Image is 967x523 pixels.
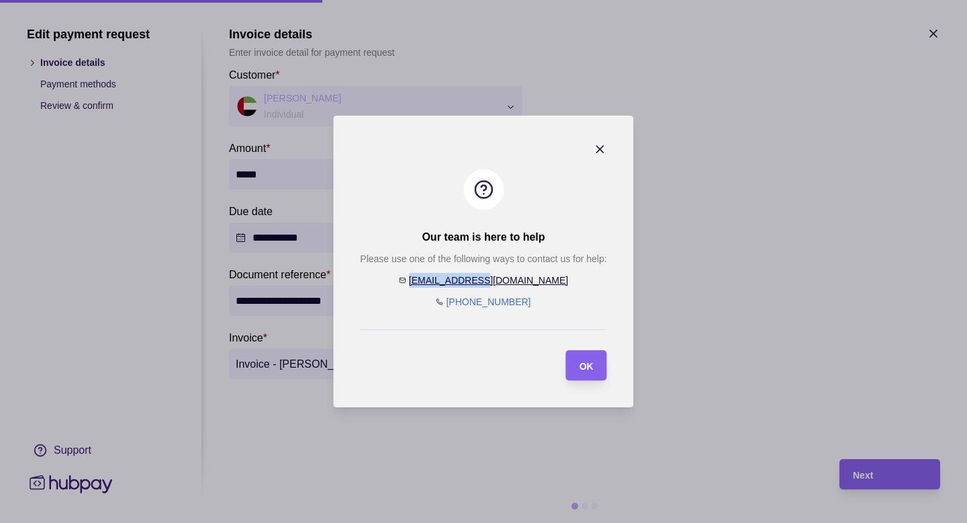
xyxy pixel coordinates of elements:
a: [EMAIL_ADDRESS][DOMAIN_NAME] [409,275,568,286]
span: OK [580,361,594,372]
h2: Our team is here to help [422,230,545,245]
a: [PHONE_NUMBER] [446,296,531,307]
button: OK [566,350,607,380]
p: Please use one of the following ways to contact us for help: [360,251,606,266]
